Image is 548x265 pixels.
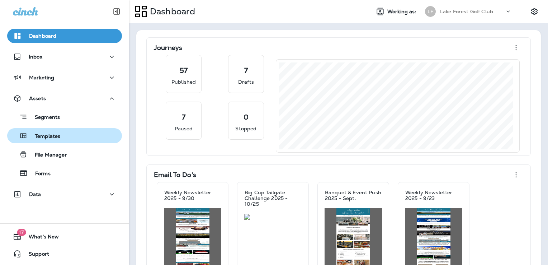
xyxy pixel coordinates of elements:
button: Segments [7,109,122,125]
p: Assets [29,96,46,101]
p: Templates [28,133,60,140]
p: Inbox [29,54,42,60]
p: Stopped [235,125,256,132]
span: Working as: [387,9,418,15]
p: Paused [175,125,193,132]
p: Weekly Newsletter 2025 - 9/30 [164,190,221,201]
button: Dashboard [7,29,122,43]
p: 7 [244,67,248,74]
div: LF [425,6,436,17]
p: Marketing [29,75,54,80]
p: Banquet & Event Push 2025 - Sept. [325,190,382,201]
p: Data [29,191,41,197]
p: Dashboard [147,6,195,17]
p: Lake Forest Golf Club [440,9,493,14]
img: 0ef14cbf-5144-449d-beea-aca586b03d35.jpg [244,214,302,220]
button: Inbox [7,50,122,64]
button: 17What's New [7,229,122,244]
p: Journeys [154,44,182,51]
p: Email To Do's [154,171,196,178]
button: Forms [7,166,122,181]
button: Assets [7,91,122,106]
p: Weekly Newsletter 2025 - 9/23 [405,190,462,201]
button: Settings [528,5,541,18]
p: Dashboard [29,33,56,39]
button: Collapse Sidebar [107,4,127,19]
span: What's New [22,234,59,242]
span: 17 [17,229,26,236]
p: File Manager [28,152,67,159]
p: Segments [28,114,60,121]
button: Marketing [7,70,122,85]
button: Data [7,187,122,201]
p: Published [171,78,196,85]
p: 57 [180,67,188,74]
p: Drafts [238,78,254,85]
button: Support [7,247,122,261]
p: 0 [244,113,249,121]
button: File Manager [7,147,122,162]
button: Templates [7,128,122,143]
p: Forms [28,171,51,177]
p: 7 [182,113,185,121]
span: Support [22,251,49,260]
p: Big Cup Tailgate Challenge 2025 - 10/25 [245,190,301,207]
